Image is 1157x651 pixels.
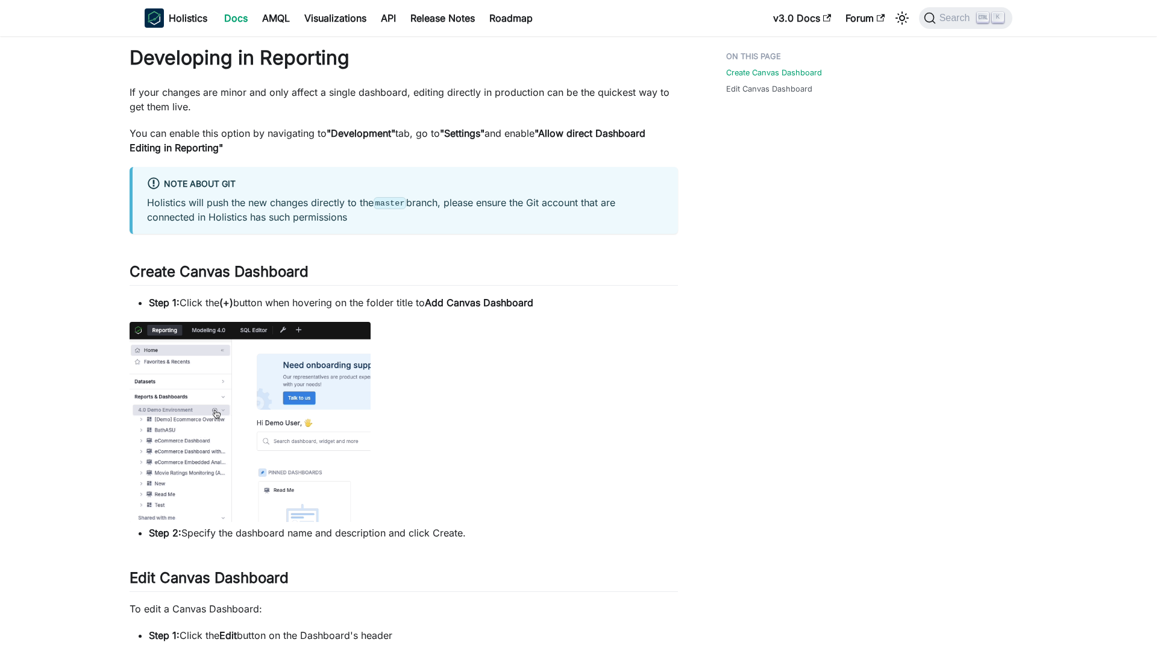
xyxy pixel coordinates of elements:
[130,46,678,70] h1: Developing in Reporting
[892,8,912,28] button: Switch between dark and light mode (currently light mode)
[169,11,207,25] b: Holistics
[149,527,181,539] strong: Step 2:
[147,177,663,192] div: Note about Git
[440,127,484,139] strong: "Settings"
[766,8,838,28] a: v3.0 Docs
[482,8,540,28] a: Roadmap
[145,8,207,28] a: HolisticsHolistics
[726,83,812,95] a: Edit Canvas Dashboard
[130,126,678,155] p: You can enable this option by navigating to tab, go to and enable
[217,8,255,28] a: Docs
[219,297,233,309] strong: (+)
[374,8,403,28] a: API
[255,8,297,28] a: AMQL
[149,297,180,309] strong: Step 1:
[838,8,892,28] a: Forum
[992,12,1004,23] kbd: K
[149,526,678,540] li: Specify the dashboard name and description and click Create.
[403,8,482,28] a: Release Notes
[297,8,374,28] a: Visualizations
[149,629,180,641] strong: Step 1:
[130,569,678,592] h2: Edit Canvas Dashboard
[219,629,237,641] strong: Edit
[726,67,822,78] a: Create Canvas Dashboard
[147,195,663,224] p: Holistics will push the new changes directly to the branch, please ensure the Git account that ar...
[145,8,164,28] img: Holistics
[149,295,678,310] li: Click the button when hovering on the folder title to
[130,85,678,114] p: If your changes are minor and only affect a single dashboard, editing directly in production can ...
[374,197,406,209] code: master
[936,13,977,24] span: Search
[130,263,678,286] h2: Create Canvas Dashboard
[919,7,1012,29] button: Search (Ctrl+K)
[130,602,678,616] p: To edit a Canvas Dashboard:
[149,628,678,643] li: Click the button on the Dashboard's header
[327,127,395,139] strong: "Development"
[425,297,533,309] strong: Add Canvas Dashboard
